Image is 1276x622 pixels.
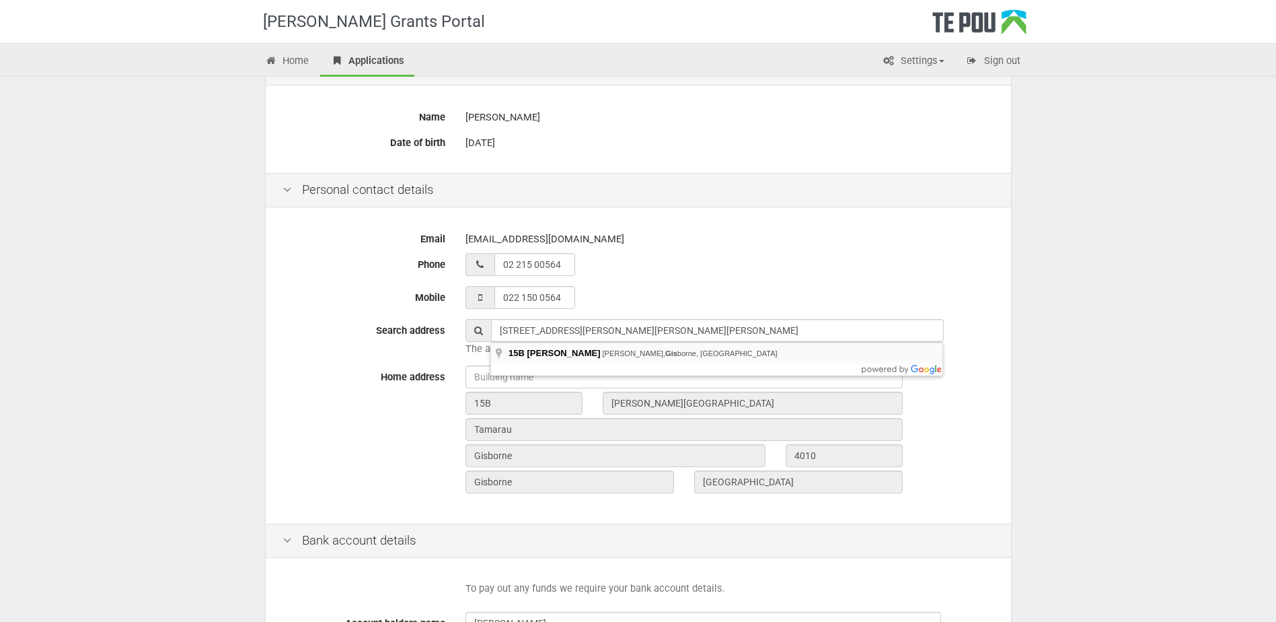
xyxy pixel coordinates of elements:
label: Name [272,106,455,125]
div: [EMAIL_ADDRESS][DOMAIN_NAME] [465,228,994,251]
div: Te Pou Logo [932,9,1026,43]
span: Phone [418,258,445,271]
input: Country [694,471,903,493]
div: Personal contact details [266,173,1011,207]
input: Street number [465,392,583,415]
span: Gis [665,349,677,357]
input: Post code [786,444,903,467]
span: [PERSON_NAME], borne, [GEOGRAPHIC_DATA] [603,349,778,357]
input: City [465,444,765,467]
a: Home [255,47,320,77]
a: Applications [320,47,414,77]
a: Sign out [956,47,1030,77]
span: Mobile [415,291,445,304]
label: Email [272,228,455,246]
span: [PERSON_NAME] [527,348,600,358]
input: Suburb [465,418,903,441]
div: [PERSON_NAME] [465,106,994,129]
label: Date of birth [272,131,455,150]
p: To pay out any funds we require your bank account details. [465,582,994,596]
input: Building name [465,366,903,388]
label: Home address [272,366,455,384]
div: [DATE] [465,131,994,155]
div: Bank account details [266,524,1011,558]
a: Settings [872,47,954,77]
input: State [465,471,674,493]
span: 15B [509,348,525,358]
span: The address should start with the street number followed by the street name. [465,343,809,355]
input: Find your home address by typing here... [491,319,944,342]
label: Search address [272,319,455,338]
input: Street [603,392,903,415]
